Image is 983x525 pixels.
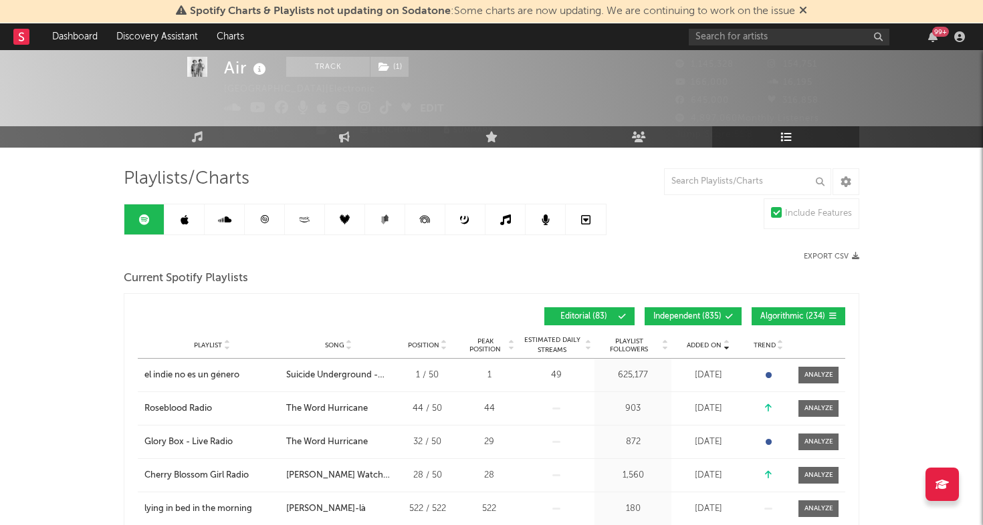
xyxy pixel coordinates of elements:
a: Discovery Assistant [107,23,207,50]
div: The Word Hurricane [286,435,368,449]
div: Cherry Blossom Girl Radio [144,469,249,482]
a: el indie no es un género [144,369,280,382]
button: Summary [437,120,500,140]
div: [DATE] [675,369,742,382]
div: Air [224,57,269,79]
a: Charts [207,23,253,50]
span: Independent ( 835 ) [653,313,722,321]
div: 522 [464,502,514,516]
a: Roseblood Radio [144,402,280,415]
span: Benchmark [372,123,423,139]
div: [DATE] [675,435,742,449]
span: Trend [754,341,776,349]
span: Position [408,341,439,349]
span: Playlist [194,341,222,349]
div: 903 [598,402,668,415]
button: 99+ [928,31,938,42]
div: 44 [464,402,514,415]
div: Glory Box - Live Radio [144,435,233,449]
div: The Word Hurricane [286,402,368,415]
div: 99 + [932,27,949,37]
a: Cherry Blossom Girl Radio [144,469,280,482]
div: [PERSON_NAME]-là [286,502,366,516]
a: Glory Box - Live Radio [144,435,280,449]
div: lying in bed in the morning [144,502,252,516]
a: lying in bed in the morning [144,502,280,516]
div: el indie no es un género [144,369,239,382]
span: Added On [687,341,722,349]
span: 1,145,328 [675,60,734,69]
div: 28 / 50 [397,469,457,482]
div: [GEOGRAPHIC_DATA] | Electronic [224,81,391,98]
div: [PERSON_NAME] Watch the Stars - Vegyn Version [286,469,391,482]
div: Include Features [785,206,852,222]
div: 1,560 [598,469,668,482]
a: Benchmark [353,120,430,140]
div: [DATE] [675,502,742,516]
span: 166,000 [675,78,728,87]
button: (1) [370,57,409,77]
span: Editorial ( 83 ) [553,313,615,321]
span: Algorithmic ( 234 ) [760,313,825,321]
span: ( 1 ) [308,120,347,140]
span: Dismiss [799,6,807,17]
div: 1 / 50 [397,369,457,382]
div: 28 [464,469,514,482]
div: Suicide Underground - [PERSON_NAME] [286,369,391,382]
span: Spotify Charts & Playlists not updating on Sodatone [190,6,451,17]
button: Independent(835) [645,307,742,325]
button: Export CSV [804,252,859,260]
span: Current Spotify Playlists [124,271,248,287]
span: Peak Position [464,337,506,353]
div: 49 [521,369,591,382]
span: Song [325,341,344,349]
span: 645,000 [675,96,729,105]
div: 1 [464,369,514,382]
span: ( 1 ) [370,57,409,77]
span: 154,751 [768,60,817,69]
span: : Some charts are now updating. We are continuing to work on the issue [190,6,795,17]
div: [DATE] [675,469,742,482]
button: Algorithmic(234) [752,307,845,325]
div: [DATE] [675,402,742,415]
span: Playlist Followers [598,337,660,353]
button: Track [286,57,370,77]
button: Editorial(83) [544,307,635,325]
button: (1) [308,120,346,140]
div: 44 / 50 [397,402,457,415]
span: Estimated Daily Streams [521,335,583,355]
input: Search Playlists/Charts [664,168,831,195]
input: Search for artists [689,29,889,45]
span: Playlists/Charts [124,171,249,187]
span: 4,897,060 Monthly Listeners [675,114,819,123]
div: 32 / 50 [397,435,457,449]
div: 29 [464,435,514,449]
span: 16,195 [768,78,812,87]
div: Roseblood Radio [144,402,212,415]
a: Dashboard [43,23,107,50]
button: Track [224,120,308,140]
div: 522 / 522 [397,502,457,516]
button: Edit [420,101,444,118]
span: 316,858 [768,96,818,105]
div: 872 [598,435,668,449]
div: 625,177 [598,369,668,382]
div: 180 [598,502,668,516]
